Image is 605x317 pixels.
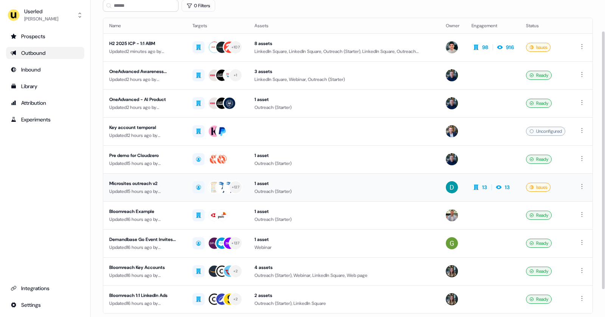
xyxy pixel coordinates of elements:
[440,18,465,33] th: Owner
[109,104,180,111] div: Updated 2 hours ago by [PERSON_NAME]
[254,272,434,279] div: Outreach (Starter), Webinar, LinkedIn Square, Web page
[520,18,571,33] th: Status
[24,15,58,23] div: [PERSON_NAME]
[11,33,80,40] div: Prospects
[233,296,238,303] div: + 2
[232,184,239,191] div: + 127
[526,155,552,164] div: Ready
[109,300,180,307] div: Updated 16 hours ago by [PERSON_NAME]
[11,66,80,73] div: Inbound
[446,181,458,193] img: David
[506,44,514,51] div: 916
[254,244,434,251] div: Webinar
[446,237,458,249] img: Georgia
[254,48,434,55] div: LinkedIn Square, LinkedIn Square, Outreach (Starter), LinkedIn Square, Outreach (Starter), Outrea...
[526,43,551,52] div: Issues
[11,301,80,309] div: Settings
[254,264,434,271] div: 4 assets
[446,209,458,221] img: Oliver
[254,300,434,307] div: Outreach (Starter), LinkedIn Square
[6,30,84,42] a: Go to prospects
[526,267,552,276] div: Ready
[248,18,440,33] th: Assets
[254,160,434,167] div: Outreach (Starter)
[234,72,237,79] div: + 1
[254,292,434,299] div: 2 assets
[254,76,434,83] div: LinkedIn Square, Webinar, Outreach (Starter)
[254,68,434,75] div: 3 assets
[186,18,248,33] th: Targets
[526,99,552,108] div: Ready
[109,152,180,159] div: Pre demo for Cloudzero
[254,180,434,187] div: 1 asset
[11,284,80,292] div: Integrations
[446,153,458,165] img: James
[505,183,510,191] div: 13
[109,264,180,271] div: Bloomreach Key Accounts
[6,299,84,311] a: Go to integrations
[446,41,458,53] img: Vincent
[526,127,565,136] div: Unconfigured
[109,96,180,103] div: OneAdvanced - AI Product
[109,124,180,131] div: Key account temporal
[526,71,552,80] div: Ready
[231,240,239,247] div: + 137
[109,132,180,139] div: Updated 12 hours ago by [PERSON_NAME]
[109,40,180,47] div: H2 2025 ICP - 1:1 ABM
[109,48,180,55] div: Updated 2 minutes ago by [PERSON_NAME]
[254,104,434,111] div: Outreach (Starter)
[109,244,180,251] div: Updated 16 hours ago by [US_STATE][PERSON_NAME]
[482,44,488,51] div: 98
[254,188,434,195] div: Outreach (Starter)
[6,80,84,92] a: Go to templates
[446,293,458,305] img: Charlotte
[254,40,434,47] div: 8 assets
[24,8,58,15] div: Userled
[254,236,434,243] div: 1 asset
[109,292,180,299] div: Bloomreach 1:1 LinkedIn Ads
[446,97,458,109] img: James
[109,272,180,279] div: Updated 16 hours ago by [PERSON_NAME]
[11,49,80,57] div: Outbound
[526,211,552,220] div: Ready
[6,282,84,294] a: Go to integrations
[11,82,80,90] div: Library
[109,76,180,83] div: Updated 2 hours ago by [PERSON_NAME]
[6,113,84,126] a: Go to experiments
[254,216,434,223] div: Outreach (Starter)
[109,236,180,243] div: Demandbase Go Event Invites 2025
[11,116,80,123] div: Experiments
[231,44,240,51] div: + 107
[233,268,238,275] div: + 2
[109,180,180,187] div: Microsites outreach v2
[6,47,84,59] a: Go to outbound experience
[11,99,80,107] div: Attribution
[109,188,180,195] div: Updated 15 hours ago by [PERSON_NAME]
[526,183,551,192] div: Issues
[109,68,180,75] div: OneAdvanced Awareness Campaign
[446,265,458,277] img: Charlotte
[103,18,186,33] th: Name
[6,64,84,76] a: Go to Inbound
[254,208,434,215] div: 1 asset
[254,96,434,103] div: 1 asset
[465,18,520,33] th: Engagement
[109,208,180,215] div: Bloomreach Example
[526,295,552,304] div: Ready
[446,69,458,81] img: James
[446,125,458,137] img: Yann
[482,183,487,191] div: 13
[109,160,180,167] div: Updated 15 hours ago by [PERSON_NAME]
[109,216,180,223] div: Updated 16 hours ago by [PERSON_NAME]
[526,239,552,248] div: Ready
[254,152,434,159] div: 1 asset
[6,97,84,109] a: Go to attribution
[6,6,84,24] button: Userled[PERSON_NAME]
